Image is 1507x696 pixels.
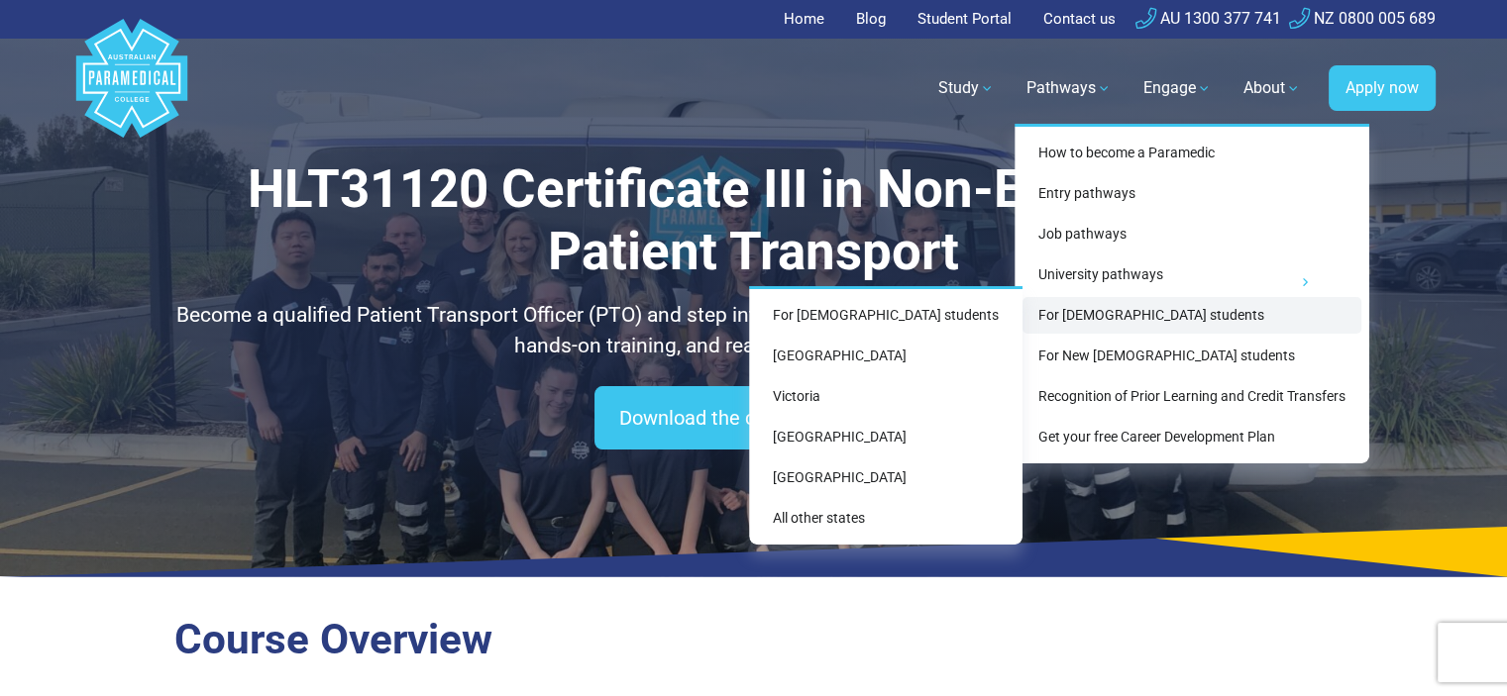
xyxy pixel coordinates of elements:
a: Australian Paramedical College [72,39,191,139]
p: Become a qualified Patient Transport Officer (PTO) and step into Australia’s growing healthcare i... [174,300,1334,362]
h1: HLT31120 Certificate III in Non-Emergency Patient Transport [174,158,1334,284]
a: Recognition of Prior Learning and Credit Transfers [1023,378,1361,415]
a: Get your free Career Development Plan [1023,419,1361,455]
a: How to become a Paramedic [1023,135,1361,171]
a: NZ 0800 005 689 [1289,9,1436,28]
a: Victoria [757,378,1015,415]
a: AU 1300 377 741 [1135,9,1281,28]
h2: Course Overview [174,615,1334,665]
a: For [DEMOGRAPHIC_DATA] students [757,297,1015,334]
a: Study [926,60,1007,116]
a: Apply now [1329,65,1436,111]
a: Pathways [1015,60,1124,116]
a: For [DEMOGRAPHIC_DATA] students [1023,297,1361,334]
a: Entry pathways [1023,175,1361,212]
a: [GEOGRAPHIC_DATA] [757,338,1015,374]
a: University pathways [1023,256,1361,293]
a: Engage [1131,60,1224,116]
a: About [1232,60,1313,116]
a: Job pathways [1023,216,1361,252]
a: All other states [757,500,1015,537]
a: For New [DEMOGRAPHIC_DATA] students [1023,338,1361,374]
a: [GEOGRAPHIC_DATA] [757,419,1015,455]
a: Download the course overview [594,386,914,449]
a: [GEOGRAPHIC_DATA] [757,459,1015,496]
div: Pathways [1015,124,1369,463]
div: Entry pathways [749,286,1023,545]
